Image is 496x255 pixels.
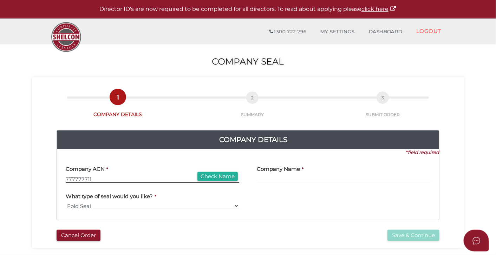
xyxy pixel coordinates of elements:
[50,99,186,118] a: 1COMPANY DETAILS
[362,25,410,39] a: DASHBOARD
[186,99,319,118] a: 2SUMMARY
[319,99,446,118] a: 3SUBMIT ORDER
[62,134,444,145] h4: Company Details
[197,172,238,181] button: Check Name
[18,5,478,13] p: Director ID's are now required to be completed for all directors. To read about applying please
[313,25,362,39] a: MY SETTINGS
[48,19,85,55] img: Logo
[409,24,448,38] a: LOGOUT
[464,230,489,251] button: Open asap
[262,25,313,39] a: 1300 722 796
[377,92,389,104] span: 3
[66,166,105,172] h4: Company ACN
[408,149,439,155] i: field required
[57,230,100,241] button: Cancel Order
[387,230,439,241] button: Save & Continue
[246,92,259,104] span: 2
[257,166,300,172] h4: Company Name
[112,91,124,103] span: 1
[361,6,397,12] a: click here
[66,194,153,200] h4: What type of seal would you like?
